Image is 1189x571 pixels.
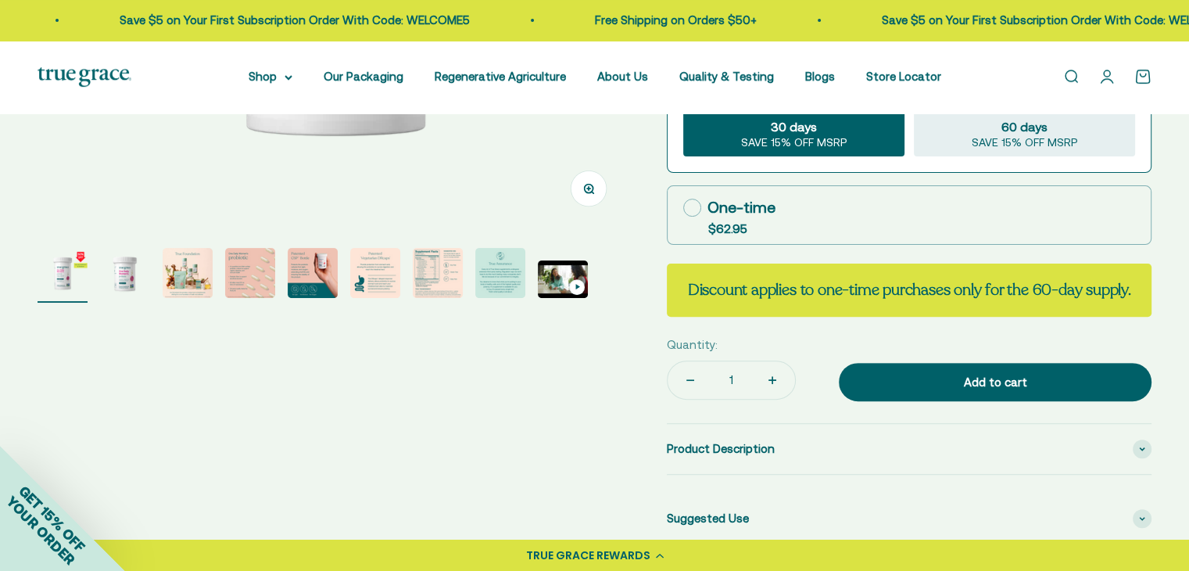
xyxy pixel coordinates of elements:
button: Go to item 1 [38,248,88,303]
a: Blogs [805,70,835,83]
strong: Discount applies to one-time purchases only for the 60-day supply. [688,279,1131,300]
img: One Daily Women's Probiotic [38,248,88,298]
img: - 12 quantified and DNA-verified probiotic cultures to support vaginal, digestive, and immune hea... [225,248,275,298]
button: Go to item 9 [538,260,588,303]
a: Regenerative Agriculture [435,70,566,83]
img: Daily Probiotic for Women's Vaginal, Digestive, and Immune Support* - 90 Billion CFU at time of m... [100,248,150,298]
button: Go to item 7 [413,248,463,303]
a: Quality & Testing [679,70,774,83]
a: Store Locator [866,70,941,83]
img: Our full product line provides a robust and comprehensive offering for a true foundation of healt... [163,248,213,298]
img: Every lot of True Grace supplements undergoes extensive third-party testing. Regulation says we d... [475,248,525,298]
label: Quantity: [667,336,718,354]
img: Provide protection from stomach acid, allowing the probiotics to survive digestion and reach the ... [350,248,400,298]
button: Go to item 2 [100,248,150,303]
a: About Us [597,70,648,83]
span: Suggested Use [667,509,749,528]
span: YOUR ORDER [3,493,78,568]
button: Go to item 3 [163,248,213,303]
div: TRUE GRACE REWARDS [526,548,650,564]
span: GET 15% OFF [16,482,88,555]
a: Our Packaging [324,70,403,83]
span: Product Description [667,440,775,458]
a: Free Shipping on Orders $50+ [591,13,753,27]
div: Add to cart [870,373,1120,392]
button: Decrease quantity [668,361,713,399]
button: Add to cart [839,363,1151,402]
summary: Suggested Use [667,494,1151,544]
summary: Shop [249,67,292,86]
button: Go to item 6 [350,248,400,303]
button: Go to item 8 [475,248,525,303]
button: Go to item 5 [288,248,338,303]
summary: Product Description [667,424,1151,474]
img: Our probiotics undergo extensive third-party testing at Purity-IQ Inc., a global organization del... [413,248,463,298]
button: Increase quantity [750,361,795,399]
img: Protects the probiotic cultures from light, moisture, and oxygen, extending shelf life and ensuri... [288,248,338,298]
p: Save $5 on Your First Subscription Order With Code: WELCOME5 [116,11,466,30]
button: Go to item 4 [225,248,275,303]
